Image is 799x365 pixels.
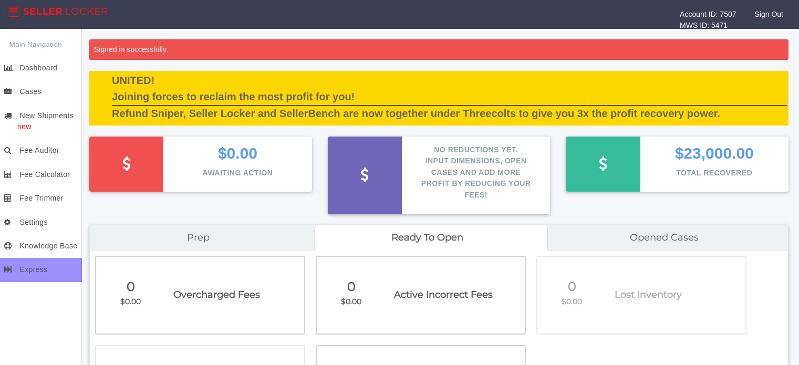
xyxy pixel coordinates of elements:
a: 0 $0.00 Active Incorrect Fees [310,256,531,335]
span: Signed in successfully. [94,45,168,54]
a: Fee Calculator [2,163,82,186]
a: Settings [2,211,82,234]
span: Prep [187,231,210,245]
div: UNITED! Joining forces to reclaim the most profit for you! Refund Sniper, Seller Locker and Selle... [89,71,788,126]
img: App Logo [8,6,108,17]
div: MWS ID: 5471 [680,20,736,31]
div: Account ID: 7507 [680,9,736,20]
span: Opened cases [630,231,699,245]
span: Cases [19,87,41,96]
span: Fee Calculator [19,170,70,179]
a: Fee Trimmer [2,186,82,210]
span: Settings [19,218,47,226]
p: No Reductions Yet. Input dimensions, Open cases and add more profit by reducing your fees! [418,144,534,201]
a: Dashboard [2,56,82,80]
span: Fee Trimmer [19,194,63,202]
a: Express [2,258,82,281]
a: Knowledge Base [2,234,82,258]
p: $0.00 [104,296,158,307]
span: new [4,122,32,131]
span: Fee Auditor [19,146,59,154]
span: New Shipments [19,111,74,120]
p: $0.00 [179,144,296,162]
span: Lost Inventory [615,289,682,300]
a: 0 $0.00 Overcharged Fees [90,256,310,335]
span: 0 [568,279,576,294]
span: Active Incorrect Fees [394,289,493,300]
a: New Shipmentsnew [2,104,82,139]
p: $0.00 [325,296,378,307]
span: Dashboard [19,64,57,72]
a: Fee Auditor [2,139,82,162]
a: Cases [2,80,82,103]
span: Knowledge Base [19,242,77,250]
p: $0.00 [545,296,599,307]
p: Total Recovered [656,168,773,179]
span: Ready to open [391,231,463,245]
a: 0 $0.00 Lost Inventory [531,256,752,335]
span: 0 [347,279,356,294]
span: 0 [127,279,135,294]
p: Awaiting Action [179,168,296,179]
span: Express [19,265,47,274]
span: Overcharged Fees [173,289,260,300]
p: $23,000.00 [656,144,773,162]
